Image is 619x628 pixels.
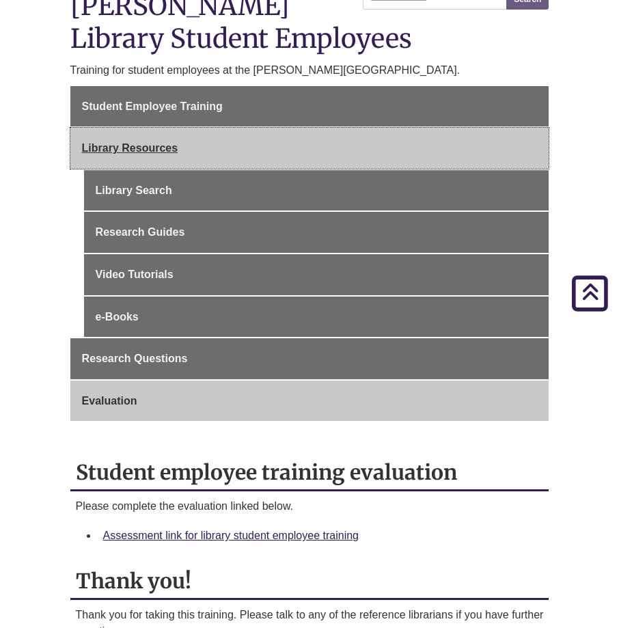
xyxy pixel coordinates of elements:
a: Evaluation [70,381,549,422]
span: Student Employee Training [82,100,223,112]
p: Please complete the evaluation linked below. [76,498,544,515]
a: Research Guides [84,212,549,253]
a: Library Resources [70,128,549,169]
span: Research Questions [82,353,188,364]
span: Evaluation [82,395,137,407]
a: Back to Top [564,283,616,301]
span: Library Resources [82,142,178,154]
div: Guide Pages [70,86,549,422]
span: Training for student employees at the [PERSON_NAME][GEOGRAPHIC_DATA]. [70,64,460,76]
a: Video Tutorials [84,254,549,295]
a: Research Questions [70,338,549,379]
a: Library Search [84,170,549,211]
a: Student Employee Training [70,86,549,127]
a: e-Books [84,297,549,338]
h2: Thank you! [70,564,549,600]
h2: Student employee training evaluation [70,455,549,491]
a: Assessment link for library student employee training [103,530,359,541]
